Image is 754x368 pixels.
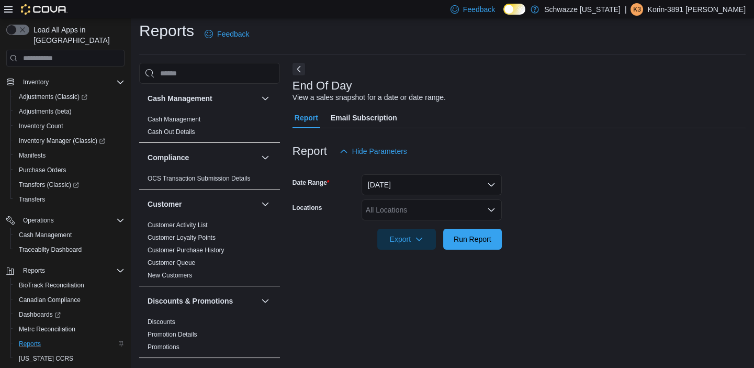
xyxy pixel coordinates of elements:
a: Adjustments (Classic) [15,91,92,103]
a: Cash Management [148,116,200,123]
a: Inventory Count [15,120,67,132]
span: Feedback [217,29,249,39]
div: Discounts & Promotions [139,316,280,358]
span: Manifests [19,151,46,160]
p: Schwazze [US_STATE] [544,3,621,16]
span: Inventory Manager (Classic) [15,135,125,147]
span: Reports [19,264,125,277]
span: Traceabilty Dashboard [19,246,82,254]
button: Reports [2,263,129,278]
h3: Cash Management [148,93,212,104]
span: BioTrack Reconciliation [15,279,125,292]
h1: Reports [139,20,194,41]
button: Manifests [10,148,129,163]
button: BioTrack Reconciliation [10,278,129,293]
span: Reports [23,266,45,275]
span: Canadian Compliance [15,294,125,306]
span: Adjustments (beta) [15,105,125,118]
a: Dashboards [10,307,129,322]
button: Open list of options [487,206,496,214]
button: Cash Management [259,92,272,105]
button: Metrc Reconciliation [10,322,129,337]
span: Inventory Count [15,120,125,132]
button: Reports [19,264,49,277]
span: Cash Management [148,115,200,124]
button: Customer [148,199,257,209]
a: Customer Purchase History [148,247,224,254]
button: Compliance [148,152,257,163]
a: Transfers (Classic) [10,177,129,192]
a: Cash Management [15,229,76,241]
button: Canadian Compliance [10,293,129,307]
span: K3 [633,3,641,16]
a: Reports [15,338,45,350]
a: Promotions [148,343,179,351]
a: Customer Queue [148,259,195,266]
span: Customer Purchase History [148,246,224,254]
span: Inventory [19,76,125,88]
h3: End Of Day [292,80,352,92]
span: Cash Management [15,229,125,241]
span: Purchase Orders [19,166,66,174]
a: Dashboards [15,308,65,321]
span: Adjustments (Classic) [19,93,87,101]
button: [US_STATE] CCRS [10,351,129,366]
span: Inventory [23,78,49,86]
span: Transfers [19,195,45,204]
span: Report [295,107,318,128]
div: Cash Management [139,113,280,142]
label: Date Range [292,179,330,187]
button: Cash Management [10,228,129,242]
h3: Report [292,145,327,158]
button: Operations [2,213,129,228]
span: New Customers [148,271,192,280]
span: Canadian Compliance [19,296,81,304]
h3: Compliance [148,152,189,163]
a: Customer Activity List [148,221,208,229]
button: Inventory [19,76,53,88]
span: Adjustments (beta) [19,107,72,116]
span: Metrc Reconciliation [15,323,125,336]
a: New Customers [148,272,192,279]
span: Metrc Reconciliation [19,325,75,333]
a: BioTrack Reconciliation [15,279,88,292]
button: Purchase Orders [10,163,129,177]
a: OCS Transaction Submission Details [148,175,251,182]
button: Compliance [259,151,272,164]
label: Locations [292,204,322,212]
span: Run Report [454,234,491,244]
a: Cash Out Details [148,128,195,136]
span: Customer Loyalty Points [148,233,216,242]
a: Transfers [15,193,49,206]
span: Email Subscription [331,107,397,128]
button: Discounts & Promotions [148,296,257,306]
a: Feedback [200,24,253,44]
span: Purchase Orders [15,164,125,176]
span: Operations [19,214,125,227]
span: [US_STATE] CCRS [19,354,73,363]
span: Export [384,229,430,250]
span: Feedback [463,4,495,15]
span: Transfers [15,193,125,206]
span: Inventory Count [19,122,63,130]
span: Transfers (Classic) [19,181,79,189]
a: Inventory Manager (Classic) [15,135,109,147]
span: Discounts [148,318,175,326]
a: Purchase Orders [15,164,71,176]
span: Customer Queue [148,259,195,267]
a: Canadian Compliance [15,294,85,306]
span: OCS Transaction Submission Details [148,174,251,183]
span: Adjustments (Classic) [15,91,125,103]
span: Hide Parameters [352,146,407,157]
button: Export [377,229,436,250]
a: Adjustments (Classic) [10,90,129,104]
span: Inventory Manager (Classic) [19,137,105,145]
div: Compliance [139,172,280,189]
span: Load All Apps in [GEOGRAPHIC_DATA] [29,25,125,46]
span: Reports [15,338,125,350]
h3: Customer [148,199,182,209]
button: Inventory [2,75,129,90]
span: Operations [23,216,54,225]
